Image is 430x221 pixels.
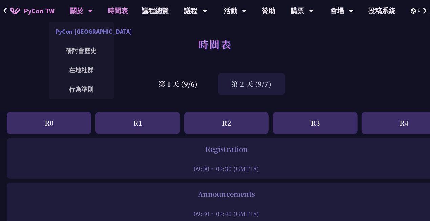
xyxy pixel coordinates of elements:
[49,62,114,78] a: 在地社群
[95,112,180,134] div: R1
[411,8,418,14] img: Locale Icon
[184,112,269,134] div: R2
[49,81,114,97] a: 行為準則
[273,112,358,134] div: R3
[145,73,211,95] div: 第 1 天 (9/6)
[7,112,91,134] div: R0
[218,73,285,95] div: 第 2 天 (9/7)
[10,7,20,14] img: Home icon of PyCon TW 2025
[198,34,232,54] h1: 時間表
[3,2,61,19] a: PyCon TW
[24,6,55,16] span: PyCon TW
[49,43,114,59] a: 研討會歷史
[49,23,114,39] a: PyCon [GEOGRAPHIC_DATA]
